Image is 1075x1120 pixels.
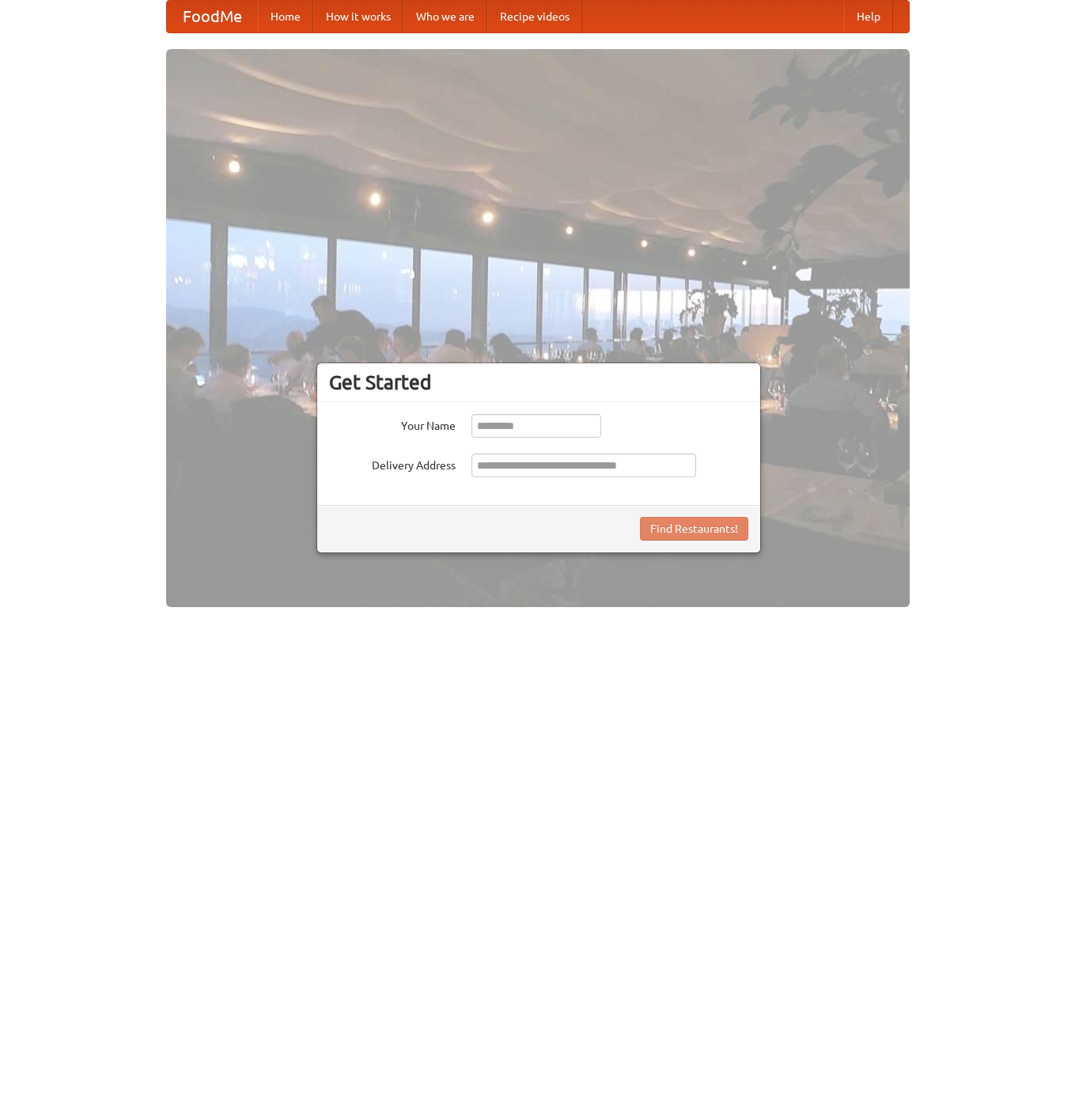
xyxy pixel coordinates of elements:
[258,1,313,32] a: Home
[313,1,403,32] a: How it works
[403,1,487,32] a: Who we are
[487,1,582,32] a: Recipe videos
[167,1,258,32] a: FoodMe
[329,370,748,394] h3: Get Started
[844,1,893,32] a: Help
[640,517,748,541] button: Find Restaurants!
[329,454,456,473] label: Delivery Address
[329,414,456,434] label: Your Name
